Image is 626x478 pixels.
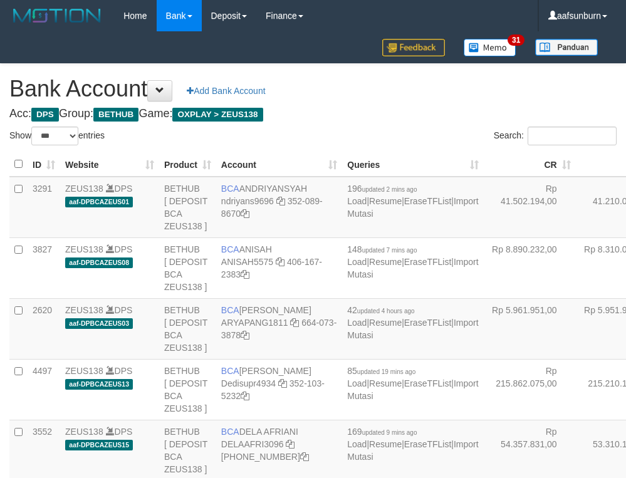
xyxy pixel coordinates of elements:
a: Import Mutasi [347,378,478,401]
a: Load [347,318,367,328]
th: Account: activate to sort column ascending [216,152,342,177]
label: Show entries [9,127,105,145]
a: Dedisupr4934 [221,378,276,388]
img: Button%20Memo.svg [464,39,516,56]
span: BCA [221,244,239,254]
th: Website: activate to sort column ascending [60,152,159,177]
a: Resume [369,257,402,267]
span: BETHUB [93,108,138,122]
a: Import Mutasi [347,257,478,279]
h1: Bank Account [9,76,617,101]
a: EraseTFList [404,318,451,328]
label: Search: [494,127,617,145]
td: [PERSON_NAME] 664-073-3878 [216,298,342,359]
a: EraseTFList [404,378,451,388]
td: BETHUB [ DEPOSIT BCA ZEUS138 ] [159,177,216,238]
a: Load [347,257,367,267]
a: Import Mutasi [347,318,478,340]
a: ndriyans9696 [221,196,274,206]
span: 148 [347,244,417,254]
span: 42 [347,305,414,315]
a: ZEUS138 [65,244,103,254]
span: OXPLAY > ZEUS138 [172,108,263,122]
td: ANDRIYANSYAH 352-089-8670 [216,177,342,238]
span: BCA [221,427,239,437]
span: updated 7 mins ago [362,247,417,254]
td: ANISAH 406-167-2383 [216,237,342,298]
a: Copy 3521035232 to clipboard [241,391,249,401]
a: Copy Dedisupr4934 to clipboard [278,378,287,388]
a: 31 [454,31,526,63]
a: Add Bank Account [179,80,273,101]
a: Copy ARYAPANG1811 to clipboard [290,318,299,328]
span: updated 4 hours ago [357,308,415,314]
th: Queries: activate to sort column ascending [342,152,483,177]
a: EraseTFList [404,257,451,267]
a: Copy 4061672383 to clipboard [241,269,249,279]
a: ZEUS138 [65,184,103,194]
td: Rp 5.961.951,00 [484,298,576,359]
a: Copy DELAAFRI3096 to clipboard [286,439,295,449]
input: Search: [528,127,617,145]
span: 85 [347,366,415,376]
a: Copy 3520898670 to clipboard [241,209,249,219]
span: 31 [508,34,524,46]
td: DPS [60,237,159,298]
span: 169 [347,427,417,437]
span: DPS [31,108,59,122]
td: BETHUB [ DEPOSIT BCA ZEUS138 ] [159,359,216,420]
td: 4497 [28,359,60,420]
a: ARYAPANG1811 [221,318,288,328]
span: | | | [347,305,478,340]
a: Resume [369,439,402,449]
td: DPS [60,177,159,238]
span: aaf-DPBCAZEUS08 [65,257,133,268]
span: aaf-DPBCAZEUS15 [65,440,133,450]
span: updated 2 mins ago [362,186,417,193]
span: 196 [347,184,417,194]
span: updated 19 mins ago [357,368,415,375]
td: Rp 215.862.075,00 [484,359,576,420]
span: aaf-DPBCAZEUS03 [65,318,133,329]
a: Copy ANISAH5575 to clipboard [276,257,284,267]
td: 3827 [28,237,60,298]
td: Rp 8.890.232,00 [484,237,576,298]
span: updated 9 mins ago [362,429,417,436]
th: Product: activate to sort column ascending [159,152,216,177]
a: EraseTFList [404,439,451,449]
td: BETHUB [ DEPOSIT BCA ZEUS138 ] [159,298,216,359]
a: ZEUS138 [65,427,103,437]
th: ID: activate to sort column ascending [28,152,60,177]
span: | | | [347,244,478,279]
span: aaf-DPBCAZEUS01 [65,197,133,207]
td: DPS [60,298,159,359]
a: DELAAFRI3096 [221,439,284,449]
td: DPS [60,359,159,420]
td: Rp 41.502.194,00 [484,177,576,238]
a: Resume [369,318,402,328]
a: Load [347,378,367,388]
a: EraseTFList [404,196,451,206]
img: panduan.png [535,39,598,56]
span: BCA [221,184,239,194]
a: Import Mutasi [347,439,478,462]
select: Showentries [31,127,78,145]
span: BCA [221,366,239,376]
a: ZEUS138 [65,366,103,376]
span: aaf-DPBCAZEUS13 [65,379,133,390]
img: MOTION_logo.png [9,6,105,25]
span: | | | [347,184,478,219]
a: Load [347,439,367,449]
th: CR: activate to sort column ascending [484,152,576,177]
a: Copy 6640733878 to clipboard [241,330,249,340]
td: BETHUB [ DEPOSIT BCA ZEUS138 ] [159,237,216,298]
a: Import Mutasi [347,196,478,219]
img: Feedback.jpg [382,39,445,56]
span: | | | [347,366,478,401]
h4: Acc: Group: Game: [9,108,617,120]
a: Resume [369,196,402,206]
span: BCA [221,305,239,315]
a: Copy ndriyans9696 to clipboard [276,196,285,206]
td: 2620 [28,298,60,359]
span: | | | [347,427,478,462]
